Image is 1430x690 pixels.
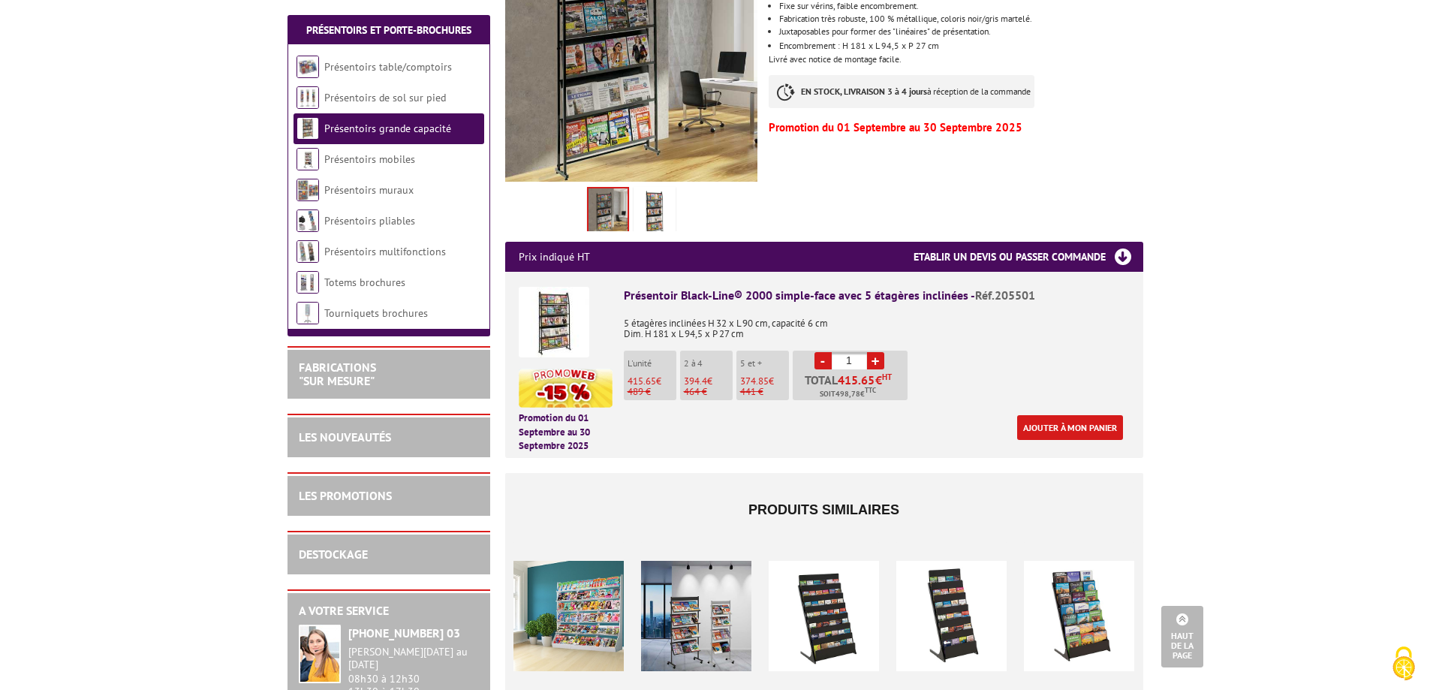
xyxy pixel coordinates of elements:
[348,625,460,640] strong: [PHONE_NUMBER] 03
[324,306,428,320] a: Tourniquets brochures
[814,352,832,369] a: -
[519,287,589,357] img: Présentoir Black-Line® 2000 simple-face avec 5 étagères inclinées
[324,152,415,166] a: Présentoirs mobiles
[1017,415,1123,440] a: Ajouter à mon panier
[297,117,319,140] img: Présentoirs grande capacité
[779,27,1142,36] div: Juxtaposables pour former des "linéaires" de présentation.
[1377,639,1430,690] button: Cookies (fenêtre modale)
[740,387,789,397] p: 441 €
[299,429,391,444] a: LES NOUVEAUTÉS
[324,245,446,258] a: Présentoirs multifonctions
[624,287,1130,304] div: Présentoir Black-Line® 2000 simple-face avec 5 étagères inclinées -
[796,374,908,400] p: Total
[838,374,875,386] span: 415.65
[519,411,613,453] p: Promotion du 01 Septembre au 30 Septembre 2025
[914,242,1143,272] h3: Etablir un devis ou passer commande
[769,75,1034,108] p: à réception de la commande
[297,179,319,201] img: Présentoirs muraux
[299,360,376,388] a: FABRICATIONS"Sur Mesure"
[297,209,319,232] img: Présentoirs pliables
[297,271,319,294] img: Totems brochures
[519,369,613,408] img: promotion
[299,547,368,562] a: DESTOCKAGE
[748,502,899,517] span: Produits similaires
[684,376,733,387] p: €
[779,40,1142,51] p: Encombrement : H 181 x L 94,5 x P 27 cm
[297,148,319,170] img: Présentoirs mobiles
[882,372,892,382] sup: HT
[779,14,1142,23] li: Fabrication très robuste, 100 % métallique, coloris noir/gris martelé.
[297,86,319,109] img: Présentoirs de sol sur pied
[628,376,676,387] p: €
[348,646,479,671] div: [PERSON_NAME][DATE] au [DATE]
[624,308,1130,339] p: 5 étagères inclinées H 32 x L 90 cm, capacité 6 cm Dim. H 181 x L 94,5 x P 27 cm
[628,358,676,369] p: L'unité
[324,60,452,74] a: Présentoirs table/comptoirs
[779,2,1142,11] li: Fixe sur vérins, faible encombrement.
[975,288,1035,303] span: Réf.205501
[628,387,676,397] p: 489 €
[299,625,341,683] img: widget-service.jpg
[324,91,446,104] a: Présentoirs de sol sur pied
[324,183,414,197] a: Présentoirs muraux
[684,375,707,387] span: 394.4
[297,56,319,78] img: Présentoirs table/comptoirs
[684,387,733,397] p: 464 €
[297,240,319,263] img: Présentoirs multifonctions
[589,188,628,235] img: presentoirs_grande_capacite_brichure_black_line_simple_face_205501.jpg
[637,190,673,237] img: presentoirs_grande_capacite_205501.jpg
[324,214,415,227] a: Présentoirs pliables
[801,86,927,97] strong: EN STOCK, LIVRAISON 3 à 4 jours
[1385,645,1422,682] img: Cookies (fenêtre modale)
[306,23,471,37] a: Présentoirs et Porte-brochures
[865,386,876,394] sup: TTC
[297,302,319,324] img: Tourniquets brochures
[875,374,882,386] span: €
[740,376,789,387] p: €
[769,123,1142,132] p: Promotion du 01 Septembre au 30 Septembre 2025
[867,352,884,369] a: +
[324,276,405,289] a: Totems brochures
[1161,606,1203,667] a: Haut de la page
[740,358,789,369] p: 5 et +
[740,375,769,387] span: 374.85
[628,375,656,387] span: 415.65
[820,388,876,400] span: Soit €
[835,388,860,400] span: 498,78
[519,242,590,272] p: Prix indiqué HT
[684,358,733,369] p: 2 à 4
[324,122,451,135] a: Présentoirs grande capacité
[299,488,392,503] a: LES PROMOTIONS
[299,604,479,618] h2: A votre service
